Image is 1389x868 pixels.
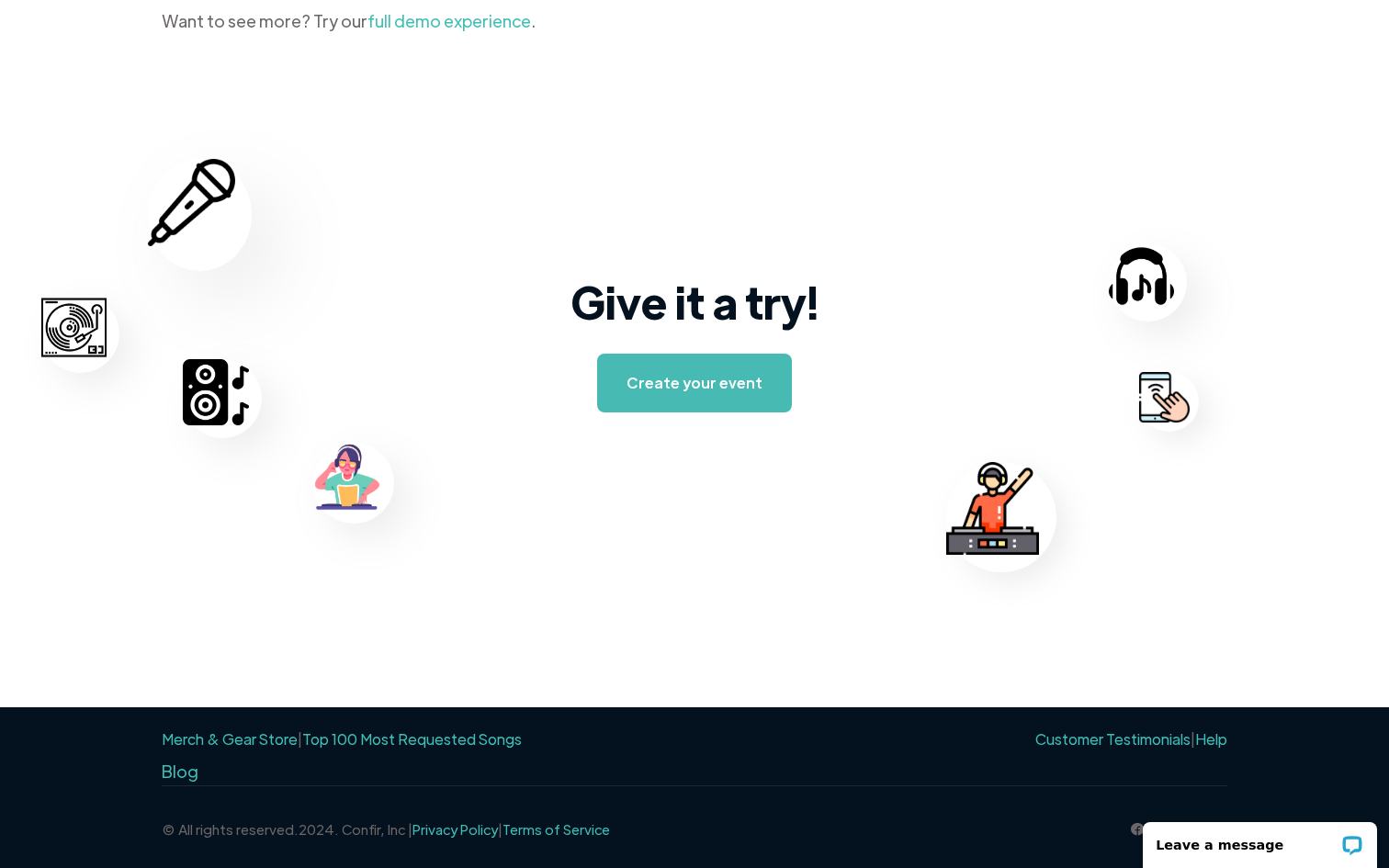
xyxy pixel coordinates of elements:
[41,295,107,360] img: record player
[183,359,249,425] img: speaker
[162,726,522,753] div: |
[313,443,381,511] img: girl djing
[503,820,610,838] a: Terms of Service
[148,159,235,246] img: microphone
[1131,810,1389,868] iframe: LiveChat chat widget
[597,354,792,412] a: Create your event
[162,816,610,843] div: © All rights reserved.2024. Confir, Inc | |
[570,273,819,330] strong: Give it a try!
[162,729,298,749] a: Merch & Gear Store
[1195,729,1227,749] a: Help
[1139,372,1190,423] img: iphone icon
[1109,243,1174,309] img: headphone
[1035,729,1191,749] a: Customer Testimonials
[367,10,531,31] a: full demo experience
[946,462,1039,555] img: man djing
[302,729,522,749] a: Top 100 Most Requested Songs
[412,820,498,838] a: Privacy Policy
[162,761,198,782] a: Blog
[1030,726,1227,753] div: |
[162,7,1227,35] div: Want to see more? Try our .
